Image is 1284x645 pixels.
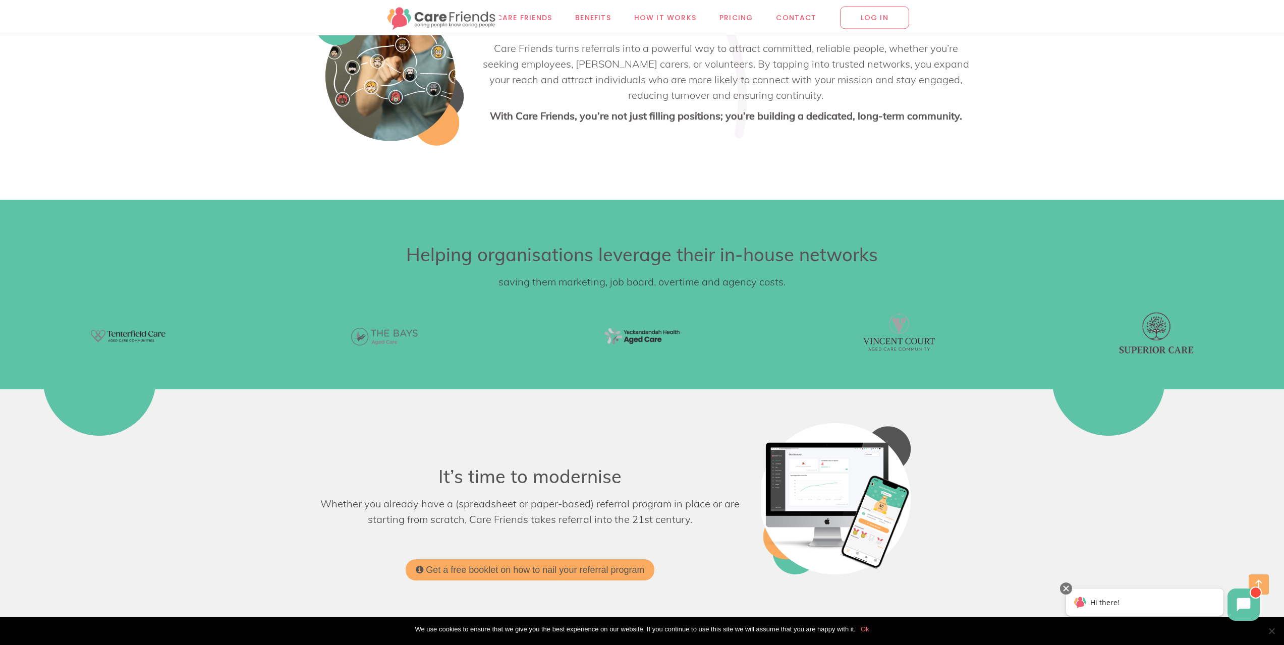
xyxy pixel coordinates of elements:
span: Pricing [719,12,753,23]
span: Get a free booklet on how to nail your referral program [416,565,644,575]
span: Benefits [575,12,611,23]
span: No [1266,626,1276,636]
img: Modernise white bg [761,423,913,574]
p: Whether you already have a (spreadsheet or paper-based) referral program in place or are starting... [314,496,747,527]
span: Contact [776,12,816,23]
button: Get a free booklet on how to nail your referral program [406,559,654,580]
span: LOG IN [840,6,909,29]
p: Care Friends turns referrals into a powerful way to attract committed, reliable people, whether y... [482,40,970,103]
span: We use cookies to ensure that we give you the best experience on our website. If you continue to ... [415,624,855,634]
span: How it works [634,12,696,23]
a: Ok [861,624,869,634]
span: Why Care Friends [476,12,552,23]
h3: It’s time to modernise [314,465,747,488]
iframe: Chatbot [1055,580,1270,631]
strong: With Care Friends, you’re not just filling positions; you’re building a dedicated, long-term comm... [490,109,962,122]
